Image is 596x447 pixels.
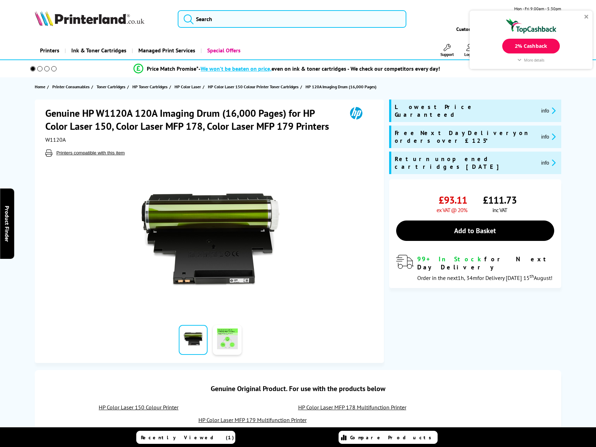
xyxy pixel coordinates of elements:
span: HP Color Laser [175,83,201,90]
a: Printer Consumables [52,83,91,90]
span: inc VAT [492,206,507,213]
a: Compare Products [339,431,438,444]
input: Search [178,10,406,28]
span: Support [440,52,454,57]
span: £111.73 [483,193,517,206]
a: Add to Basket [396,221,554,241]
div: - even on ink & toner cartridges - We check our competitors every day! [198,65,440,72]
a: Managed Print Services [132,41,201,59]
span: We won’t be beaten on price, [201,65,271,72]
img: HP W1120A 120A Imaging Drum (16,000 Pages) [142,171,279,308]
span: Price Match Promise* [147,65,198,72]
span: HP Color Laser 150 Colour Printer Toner Cartridges [208,83,299,90]
span: Home [35,83,45,90]
img: Printerland Logo [35,11,144,26]
span: Printer Consumables [52,83,90,90]
a: Support [440,44,454,57]
span: Ink & Toner Cartridges [71,41,126,59]
span: Order in the next for Delivery [DATE] 15 August! [417,274,552,281]
span: HP Toner Cartridges [132,83,168,90]
span: Mon - Fri 9:00am - 5:30pm [514,5,561,12]
span: Customer Service: [456,24,561,32]
a: HP Color Laser 150 Colour Printer Toner Cartridges [208,83,300,90]
a: Log In [464,44,475,57]
a: HP Color Laser 150 Colour Printer [99,404,178,411]
span: Lowest Price Guaranteed [395,103,536,119]
span: Toner Cartridges [97,83,125,90]
h1: Genuine HP W1120A 120A Imaging Drum (16,000 Pages) for HP Color Laser 150, Color Laser MFP 178, C... [45,107,340,133]
a: Printerland Logo [35,11,169,27]
a: Recently Viewed (1) [136,431,235,444]
a: Home [35,83,47,90]
div: modal_delivery [396,255,554,281]
a: HP Color Laser [175,83,203,90]
span: Compare Products [350,434,435,441]
button: promo-description [539,107,558,115]
button: promo-description [539,159,558,167]
div: Genuine Original Product. For use with the products below [42,377,554,400]
button: Printers compatible with this item [54,150,127,156]
a: Special Offers [201,41,246,59]
div: for Next Day Delivery [417,255,554,271]
a: Toner Cartridges [97,83,127,90]
a: HP Color Laser MFP 178 Multifunction Printer [298,404,406,411]
span: Free Next Day Delivery on orders over £125* [395,129,536,145]
span: ex VAT @ 20% [437,206,467,213]
span: 1h, 34m [458,274,477,281]
span: Return unopened cartridges [DATE] [395,155,536,171]
li: modal_Promise [21,63,554,75]
a: HP Toner Cartridges [132,83,169,90]
sup: th [530,273,534,279]
span: Product Finder [4,205,11,242]
span: 99+ In Stock [417,255,484,263]
a: Ink & Toner Cartridges [65,41,132,59]
span: W1120A [45,136,66,143]
span: Recently Viewed (1) [141,434,234,441]
a: HP Color Laser MFP 179 Multifunction Printer [198,416,307,423]
img: HP [340,107,372,120]
a: Printers [35,41,65,59]
span: HP 120A Imaging Drum (16,000 Pages) [306,84,376,89]
span: £93.11 [439,193,467,206]
button: promo-description [539,133,558,141]
span: Log In [464,52,475,57]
